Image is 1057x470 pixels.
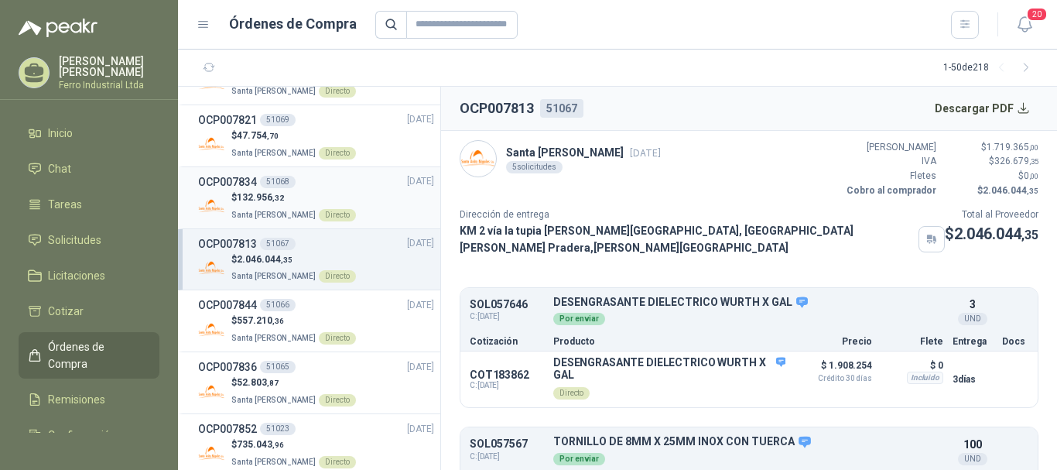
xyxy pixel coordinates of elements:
[946,154,1038,169] p: $
[843,184,936,198] p: Cobro al comprador
[260,423,296,435] div: 51023
[540,99,583,118] div: 51067
[987,142,1038,153] span: 1.719.365
[1024,170,1038,181] span: 0
[1029,143,1038,152] span: ,00
[272,317,284,325] span: ,36
[460,98,534,119] h2: OCP007813
[237,377,279,388] span: 52.803
[946,169,1038,184] p: $
[237,439,284,450] span: 735.043
[630,147,661,159] span: [DATE]
[506,161,563,173] div: 5 solicitudes
[48,303,84,320] span: Cotizar
[407,236,434,251] span: [DATE]
[19,19,97,37] img: Logo peakr
[1027,187,1038,195] span: ,35
[1026,7,1048,22] span: 20
[231,334,316,342] span: Santa [PERSON_NAME]
[19,385,159,414] a: Remisiones
[198,297,257,314] h3: OCP007844
[198,359,434,407] a: OCP00783651065[DATE] Company Logo$52.803,87Santa [PERSON_NAME]Directo
[881,337,943,346] p: Flete
[48,338,145,372] span: Órdenes de Compra
[470,451,544,463] span: C: [DATE]
[460,208,945,222] p: Dirección de entrega
[198,254,225,281] img: Company Logo
[983,185,1038,196] span: 2.046.044
[407,360,434,375] span: [DATE]
[260,114,296,126] div: 51069
[272,441,284,449] span: ,96
[48,196,82,213] span: Tareas
[407,174,434,189] span: [DATE]
[553,453,605,465] div: Por enviar
[272,194,284,202] span: ,32
[231,458,316,466] span: Santa [PERSON_NAME]
[953,337,993,346] p: Entrega
[407,298,434,313] span: [DATE]
[231,272,316,280] span: Santa [PERSON_NAME]
[231,252,356,267] p: $
[958,313,987,325] div: UND
[470,438,544,450] p: SOL057567
[198,131,225,158] img: Company Logo
[953,370,993,389] p: 3 días
[198,235,257,252] h3: OCP007813
[553,356,785,381] p: DESENGRASANTE DIELECTRICO WURTH X GAL
[994,156,1038,166] span: 326.679
[470,337,544,346] p: Cotización
[231,149,316,157] span: Santa [PERSON_NAME]
[943,56,1038,81] div: 1 - 50 de 218
[553,296,943,310] p: DESENGRASANTE DIELECTRICO WURTH X GAL
[319,209,356,221] div: Directo
[231,314,356,328] p: $
[260,238,296,250] div: 51067
[954,225,1038,243] span: 2.046.044
[958,453,987,465] div: UND
[267,132,279,140] span: ,70
[198,173,434,222] a: OCP00783451068[DATE] Company Logo$132.956,32Santa [PERSON_NAME]Directo
[231,87,316,95] span: Santa [PERSON_NAME]
[470,310,544,323] span: C: [DATE]
[198,420,257,437] h3: OCP007852
[319,270,356,283] div: Directo
[795,337,872,346] p: Precio
[881,356,943,375] p: $ 0
[198,359,257,376] h3: OCP007836
[260,361,296,373] div: 51065
[231,190,356,205] p: $
[553,313,605,325] div: Por enviar
[19,261,159,290] a: Licitaciones
[231,396,316,404] span: Santa [PERSON_NAME]
[260,299,296,311] div: 51066
[59,81,159,90] p: Ferro Industrial Ltda
[237,254,292,265] span: 2.046.044
[48,125,73,142] span: Inicio
[198,173,257,190] h3: OCP007834
[460,222,912,256] p: KM 2 vía la tupia [PERSON_NAME][GEOGRAPHIC_DATA], [GEOGRAPHIC_DATA][PERSON_NAME] Pradera , [PERSO...
[237,192,284,203] span: 132.956
[945,222,1038,246] p: $
[19,332,159,379] a: Órdenes de Compra
[281,256,292,264] span: ,35
[198,111,434,160] a: OCP00782151069[DATE] Company Logo$47.754,70Santa [PERSON_NAME]Directo
[19,154,159,184] a: Chat
[907,372,943,384] div: Incluido
[48,160,71,177] span: Chat
[970,296,976,313] p: 3
[59,56,159,77] p: [PERSON_NAME] [PERSON_NAME]
[260,176,296,188] div: 51068
[1029,172,1038,180] span: ,00
[48,391,105,408] span: Remisiones
[267,379,279,387] span: ,87
[926,93,1039,124] button: Descargar PDF
[963,436,982,453] p: 100
[237,315,284,326] span: 557.210
[231,129,356,143] p: $
[843,169,936,184] p: Fletes
[407,112,434,127] span: [DATE]
[198,297,434,345] a: OCP00784451066[DATE] Company Logo$557.210,36Santa [PERSON_NAME]Directo
[946,140,1038,155] p: $
[460,141,496,177] img: Company Logo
